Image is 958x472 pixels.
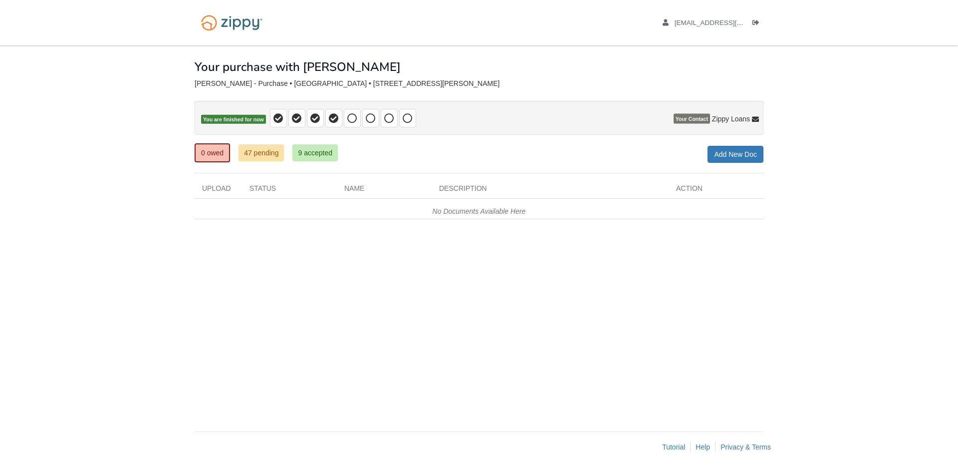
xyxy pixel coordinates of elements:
em: No Documents Available Here [433,207,526,215]
a: 9 accepted [292,144,338,161]
a: Help [696,443,710,451]
a: 47 pending [239,144,284,161]
div: Upload [195,183,242,198]
a: Tutorial [662,443,685,451]
div: Name [337,183,432,198]
a: edit profile [663,19,789,29]
div: Action [669,183,763,198]
div: Status [242,183,337,198]
a: Log out [752,19,763,29]
span: samanthaamburgey22@gmail.com [675,19,789,26]
a: Privacy & Terms [720,443,771,451]
div: Description [432,183,669,198]
a: Add New Doc [708,146,763,163]
img: Logo [195,10,269,35]
a: 0 owed [195,143,230,162]
span: Zippy Loans [712,114,750,124]
span: You are finished for now [201,115,266,124]
span: Your Contact [674,114,710,124]
div: [PERSON_NAME] - Purchase • [GEOGRAPHIC_DATA] • [STREET_ADDRESS][PERSON_NAME] [195,79,763,88]
h1: Your purchase with [PERSON_NAME] [195,60,401,73]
